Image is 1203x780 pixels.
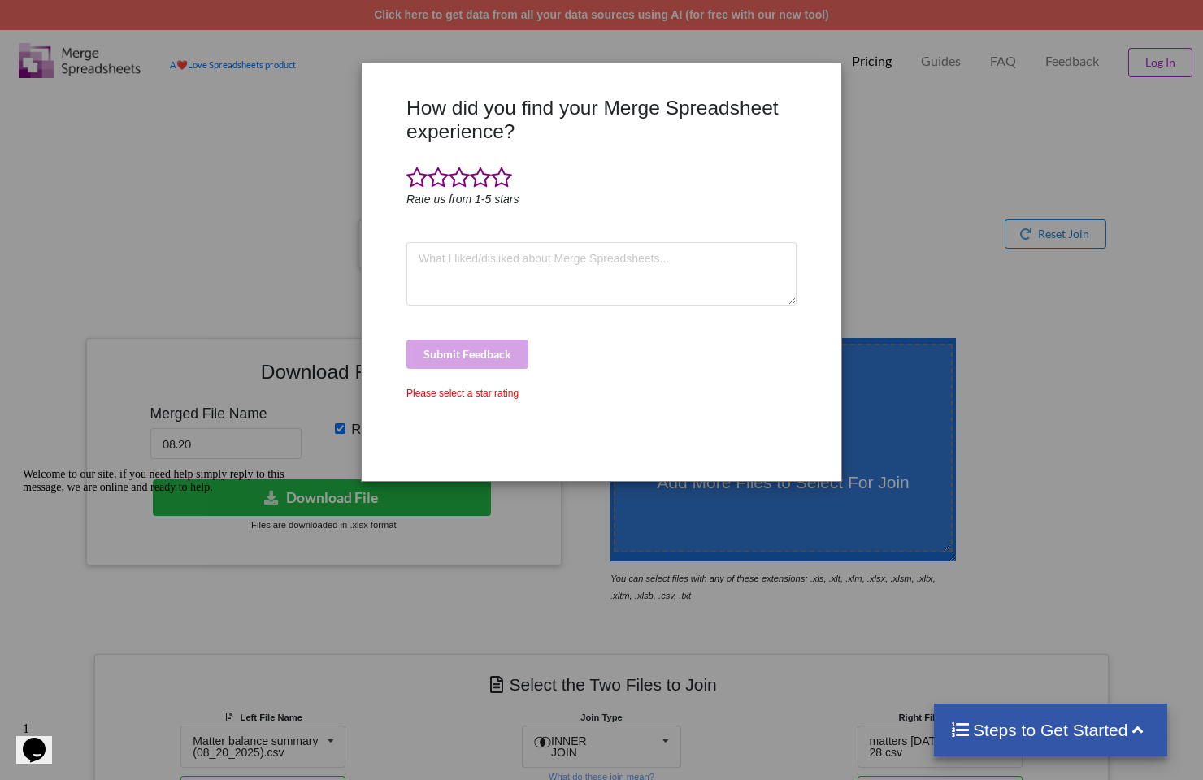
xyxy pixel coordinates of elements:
iframe: chat widget [16,461,309,707]
h3: How did you find your Merge Spreadsheet experience? [406,96,797,144]
h4: Steps to Get Started [950,720,1151,740]
div: Welcome to our site, if you need help simply reply to this message, we are online and ready to help. [7,6,299,32]
div: Please select a star rating [406,386,797,401]
iframe: chat widget [16,715,68,764]
span: Welcome to our site, if you need help simply reply to this message, we are online and ready to help. [7,6,268,32]
i: Rate us from 1-5 stars [406,193,519,206]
